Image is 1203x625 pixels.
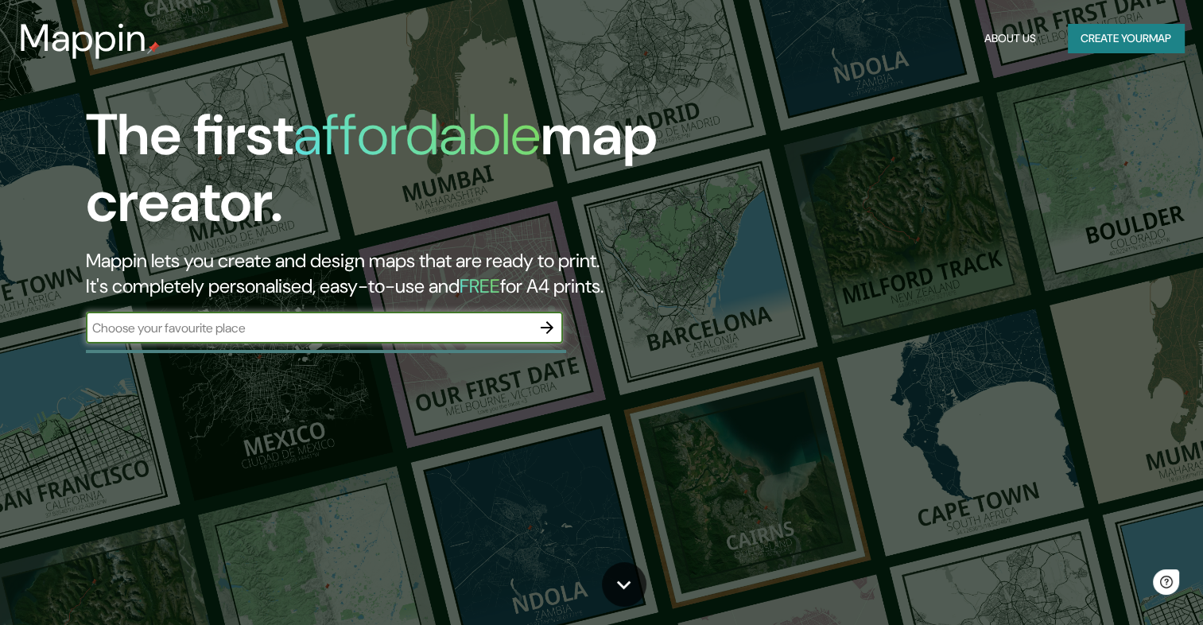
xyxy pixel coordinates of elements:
input: Choose your favourite place [86,319,531,337]
button: About Us [978,24,1042,53]
h3: Mappin [19,16,147,60]
h2: Mappin lets you create and design maps that are ready to print. It's completely personalised, eas... [86,248,688,299]
h1: The first map creator. [86,102,688,248]
h5: FREE [460,274,500,298]
iframe: Help widget launcher [1061,563,1186,608]
img: mappin-pin [147,41,160,54]
h1: affordable [293,98,541,172]
button: Create yourmap [1068,24,1184,53]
